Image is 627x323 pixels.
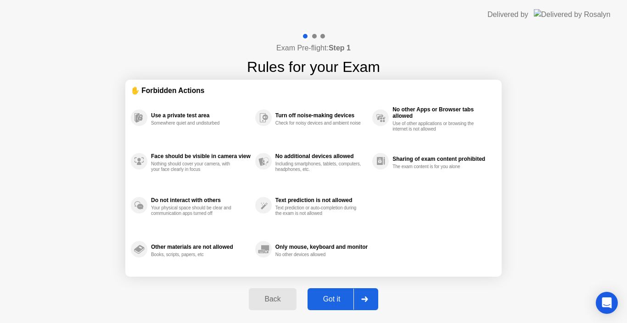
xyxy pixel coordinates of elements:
[276,43,351,54] h4: Exam Pre-flight:
[487,9,528,20] div: Delivered by
[310,295,353,303] div: Got it
[392,164,479,170] div: The exam content is for you alone
[392,106,492,119] div: No other Apps or Browser tabs allowed
[247,56,380,78] h1: Rules for your Exam
[392,156,492,162] div: Sharing of exam content prohibited
[151,244,251,250] div: Other materials are not allowed
[275,153,368,159] div: No additional devices allowed
[275,252,362,257] div: No other devices allowed
[275,120,362,126] div: Check for noisy devices and ambient noise
[275,161,362,172] div: Including smartphones, tablets, computers, headphones, etc.
[392,121,479,132] div: Use of other applications or browsing the internet is not allowed
[596,292,618,314] div: Open Intercom Messenger
[151,205,238,216] div: Your physical space should be clear and communication apps turned off
[534,9,610,20] img: Delivered by Rosalyn
[249,288,296,310] button: Back
[151,252,238,257] div: Books, scripts, papers, etc
[151,161,238,172] div: Nothing should cover your camera, with your face clearly in focus
[329,44,351,52] b: Step 1
[275,205,362,216] div: Text prediction or auto-completion during the exam is not allowed
[308,288,378,310] button: Got it
[151,112,251,119] div: Use a private test area
[275,197,368,203] div: Text prediction is not allowed
[131,85,496,96] div: ✋ Forbidden Actions
[252,295,293,303] div: Back
[275,112,368,119] div: Turn off noise-making devices
[151,153,251,159] div: Face should be visible in camera view
[151,120,238,126] div: Somewhere quiet and undisturbed
[275,244,368,250] div: Only mouse, keyboard and monitor
[151,197,251,203] div: Do not interact with others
